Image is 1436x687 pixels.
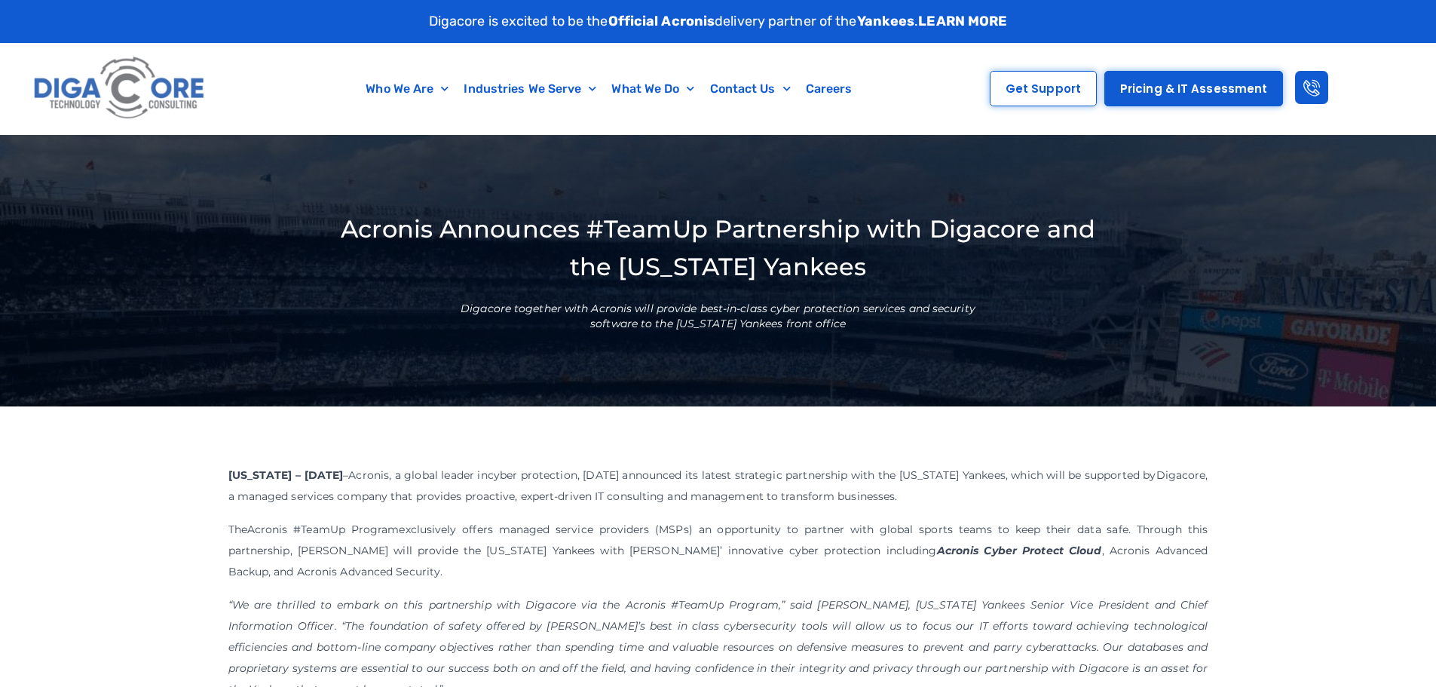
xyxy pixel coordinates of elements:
[358,72,456,106] a: Who We Are
[1120,83,1267,94] span: Pricing & IT Assessment
[283,72,936,106] nav: Menu
[456,72,604,106] a: Industries We Serve
[326,210,1110,286] h1: Acronis Announces #TeamUp Partnership with Digacore and the [US_STATE] Yankees
[798,72,860,106] a: Careers
[348,468,389,482] a: Acronis
[228,468,1208,503] span: – , a global leader in , [DATE] announced its latest strategic partnership with the [US_STATE] Ya...
[1104,71,1283,106] a: Pricing & IT Assessment
[608,13,715,29] strong: Official Acronis
[857,13,915,29] strong: Yankees
[228,523,1208,578] span: The exclusively offers managed service providers (MSPs) an opportunity to partner with global spo...
[937,544,1102,557] strong: Acronis Cyber Protect Cloud
[990,71,1097,106] a: Get Support
[429,11,1008,32] p: Digacore is excited to be the delivery partner of the .
[247,523,400,536] a: Acronis #TeamUp Program
[1156,468,1206,482] a: Digacore
[29,51,210,127] img: Digacore logo 1
[461,302,975,330] em: Digacore together with Acronis will provide best-in-class cyber protection services and security ...
[488,468,577,482] a: cyber protection
[1006,83,1081,94] span: Get Support
[228,468,344,482] strong: [US_STATE] – [DATE]
[918,13,1007,29] a: LEARN MORE
[703,72,798,106] a: Contact Us
[604,72,702,106] a: What We Do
